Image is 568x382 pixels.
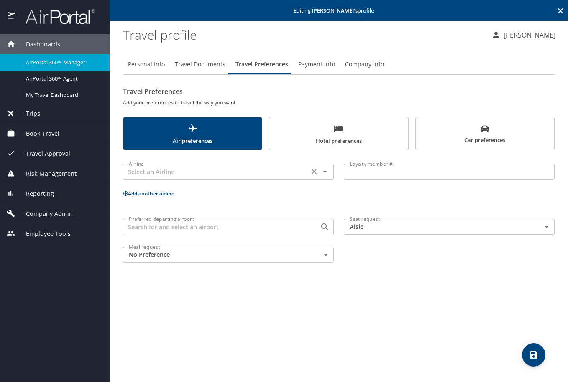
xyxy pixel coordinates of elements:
[274,124,403,146] span: Hotel preferences
[522,343,545,367] button: save
[125,221,307,232] input: Search for and select an airport
[112,8,565,13] p: Editing profile
[421,124,549,145] span: Car preferences
[15,209,73,218] span: Company Admin
[501,30,555,40] p: [PERSON_NAME]
[15,169,77,178] span: Risk Management
[15,189,54,198] span: Reporting
[8,8,16,25] img: icon-airportal.png
[344,219,555,235] div: Aisle
[123,22,484,48] h1: Travel profile
[128,124,257,146] span: Air preferences
[123,98,555,107] h6: Add your preferences to travel the way you want
[235,59,288,70] span: Travel Preferences
[128,59,165,70] span: Personal Info
[298,59,335,70] span: Payment Info
[175,59,225,70] span: Travel Documents
[319,166,331,177] button: Open
[15,40,60,49] span: Dashboards
[26,91,100,99] span: My Travel Dashboard
[26,58,100,66] span: AirPortal 360™ Manager
[15,149,70,158] span: Travel Approval
[123,190,174,197] button: Add another airline
[123,247,334,263] div: No Preference
[319,221,331,233] button: Open
[16,8,95,25] img: airportal-logo.png
[308,166,320,177] button: Clear
[26,75,100,83] span: AirPortal 360™ Agent
[15,229,71,238] span: Employee Tools
[123,85,555,98] h2: Travel Preferences
[125,166,307,177] input: Select an Airline
[15,109,40,118] span: Trips
[123,117,555,150] div: scrollable force tabs example
[345,59,384,70] span: Company Info
[488,28,559,43] button: [PERSON_NAME]
[15,129,59,138] span: Book Travel
[123,54,555,74] div: Profile
[312,7,358,14] strong: [PERSON_NAME] 's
